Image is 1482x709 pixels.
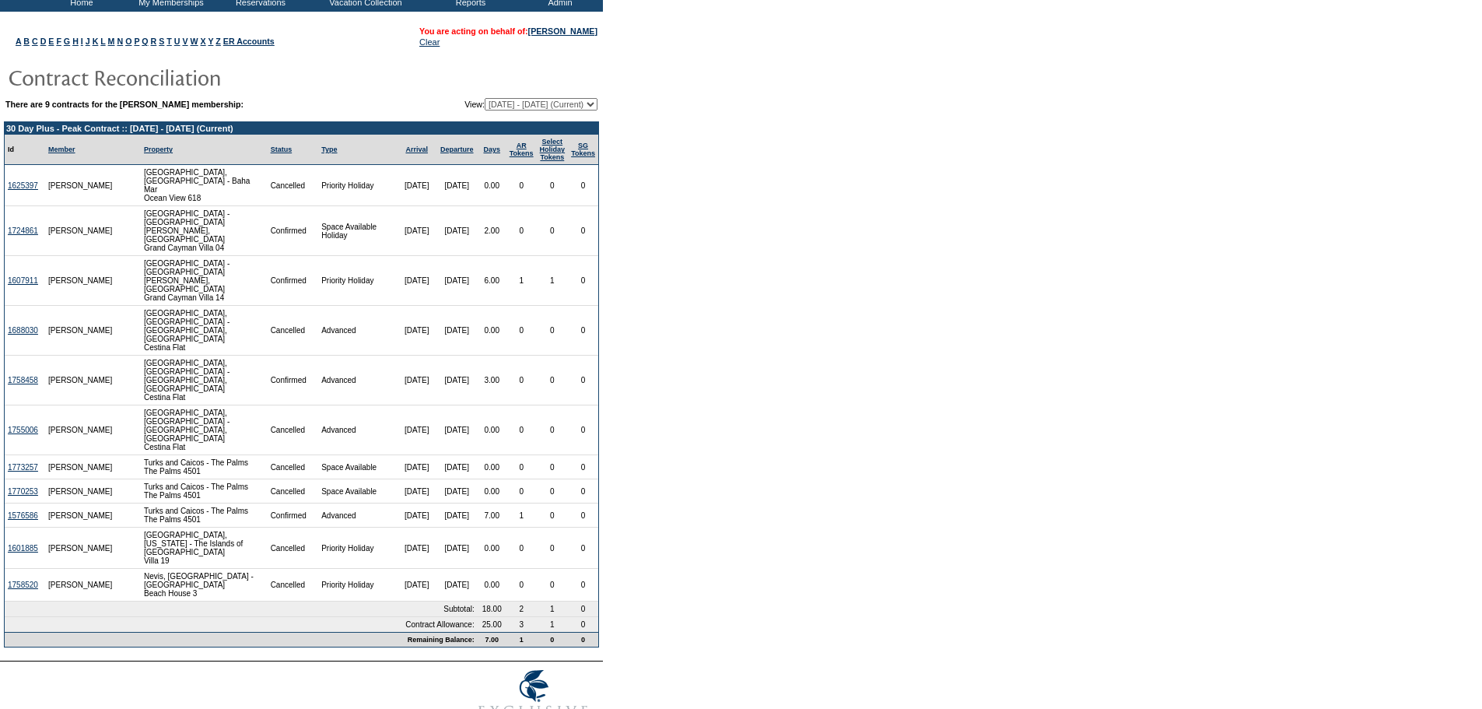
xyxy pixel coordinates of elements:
td: [DATE] [397,405,436,455]
td: Priority Holiday [318,165,397,206]
a: Q [142,37,148,46]
td: [DATE] [436,479,478,504]
td: 0 [506,405,537,455]
a: SGTokens [571,142,595,157]
td: 0 [537,206,569,256]
td: 0 [568,602,598,617]
td: 0.00 [478,479,506,504]
td: Confirmed [268,256,319,306]
a: 1607911 [8,276,38,285]
td: Turks and Caicos - The Palms The Palms 4501 [141,455,268,479]
img: pgTtlContractReconciliation.gif [8,61,319,93]
a: O [125,37,131,46]
td: 0 [537,569,569,602]
td: [DATE] [397,306,436,356]
td: 0.00 [478,306,506,356]
td: [PERSON_NAME] [45,504,116,528]
a: Property [144,146,173,153]
td: [GEOGRAPHIC_DATA] - [GEOGRAPHIC_DATA][PERSON_NAME], [GEOGRAPHIC_DATA] Grand Cayman Villa 04 [141,206,268,256]
a: Departure [440,146,474,153]
td: 0 [537,405,569,455]
a: X [201,37,206,46]
td: 3 [506,617,537,632]
a: 1758458 [8,376,38,384]
a: R [151,37,157,46]
td: 7.00 [478,632,506,647]
td: [GEOGRAPHIC_DATA], [GEOGRAPHIC_DATA] - [GEOGRAPHIC_DATA], [GEOGRAPHIC_DATA] Cestina Flat [141,356,268,405]
a: I [81,37,83,46]
td: Cancelled [268,528,319,569]
a: 1601885 [8,544,38,553]
a: 1724861 [8,226,38,235]
td: Turks and Caicos - The Palms The Palms 4501 [141,479,268,504]
b: There are 9 contracts for the [PERSON_NAME] membership: [5,100,243,109]
td: Nevis, [GEOGRAPHIC_DATA] - [GEOGRAPHIC_DATA] Beach House 3 [141,569,268,602]
td: [DATE] [436,569,478,602]
td: 0.00 [478,528,506,569]
td: [DATE] [436,405,478,455]
a: Arrival [405,146,428,153]
td: [DATE] [436,165,478,206]
td: 0 [568,569,598,602]
a: E [48,37,54,46]
td: Cancelled [268,306,319,356]
td: [PERSON_NAME] [45,528,116,569]
td: 6.00 [478,256,506,306]
td: 0 [568,479,598,504]
td: 1 [537,617,569,632]
td: 3.00 [478,356,506,405]
td: Cancelled [268,455,319,479]
td: 0 [568,356,598,405]
td: Priority Holiday [318,569,397,602]
td: 0 [537,356,569,405]
a: S [159,37,164,46]
td: 0 [537,504,569,528]
td: 7.00 [478,504,506,528]
td: 2 [506,602,537,617]
a: Status [271,146,293,153]
td: 0 [506,455,537,479]
a: G [64,37,70,46]
a: 1770253 [8,487,38,496]
td: 0 [568,504,598,528]
a: Select HolidayTokens [540,138,566,161]
td: Space Available [318,455,397,479]
span: You are acting on behalf of: [419,26,597,36]
td: [PERSON_NAME] [45,306,116,356]
td: [DATE] [397,356,436,405]
td: Turks and Caicos - The Palms The Palms 4501 [141,504,268,528]
td: [DATE] [397,479,436,504]
td: 0 [537,306,569,356]
td: Space Available Holiday [318,206,397,256]
td: 0 [568,528,598,569]
td: 1 [506,632,537,647]
td: Id [5,135,45,165]
td: [GEOGRAPHIC_DATA], [GEOGRAPHIC_DATA] - [GEOGRAPHIC_DATA], [GEOGRAPHIC_DATA] Cestina Flat [141,405,268,455]
td: Advanced [318,306,397,356]
td: [DATE] [436,356,478,405]
td: 0 [537,165,569,206]
a: J [86,37,90,46]
a: M [108,37,115,46]
a: K [93,37,99,46]
td: 30 Day Plus - Peak Contract :: [DATE] - [DATE] (Current) [5,122,598,135]
a: T [166,37,172,46]
td: 0 [537,455,569,479]
td: 0 [506,165,537,206]
td: 0.00 [478,165,506,206]
td: 0 [537,479,569,504]
a: P [134,37,139,46]
td: [DATE] [397,165,436,206]
a: U [174,37,180,46]
td: 18.00 [478,602,506,617]
td: 1 [506,256,537,306]
td: [DATE] [436,528,478,569]
td: Confirmed [268,504,319,528]
td: [DATE] [397,528,436,569]
td: [GEOGRAPHIC_DATA], [GEOGRAPHIC_DATA] - Baha Mar Ocean View 618 [141,165,268,206]
td: 0 [568,632,598,647]
a: C [32,37,38,46]
a: W [191,37,198,46]
td: Advanced [318,356,397,405]
a: Y [208,37,213,46]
